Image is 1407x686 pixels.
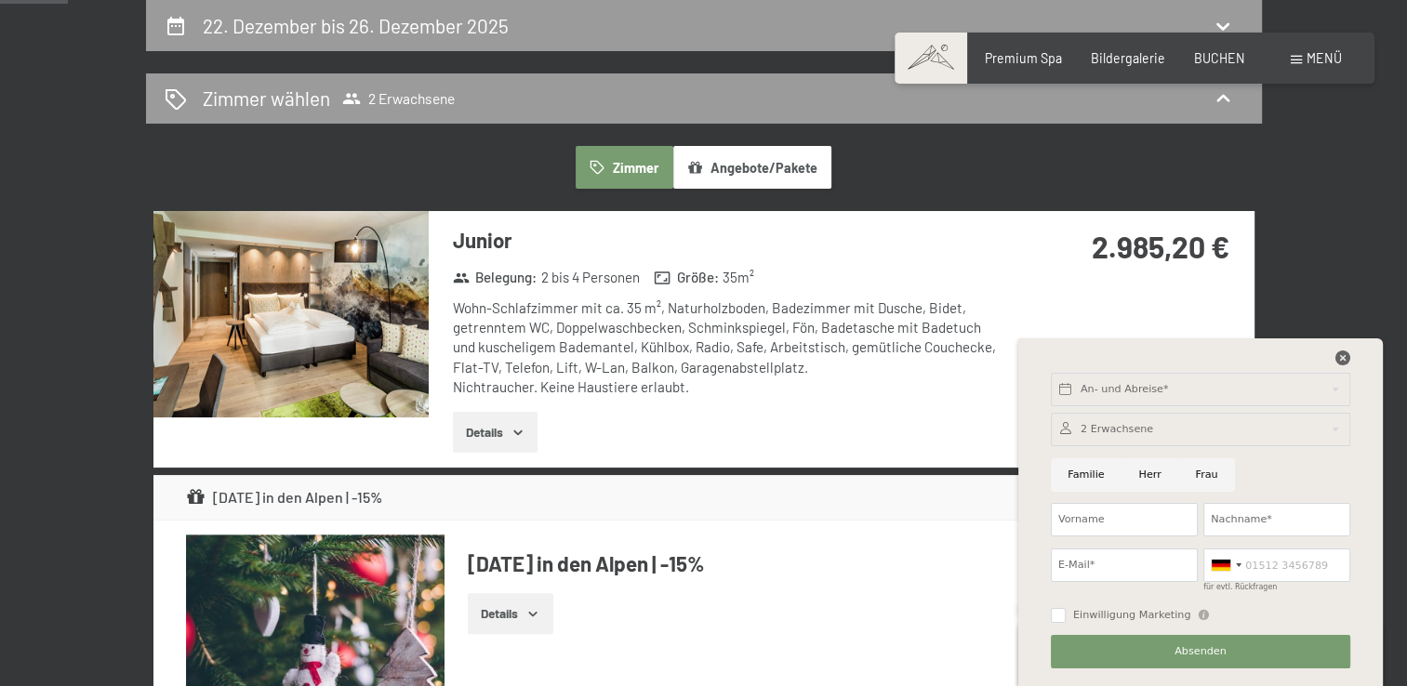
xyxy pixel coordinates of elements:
label: für evtl. Rückfragen [1203,583,1277,591]
div: Germany (Deutschland): +49 [1204,549,1247,581]
button: Details [453,412,538,453]
a: Premium Spa [985,50,1062,66]
div: [DATE] in den Alpen | -15% [186,486,382,508]
h2: 22. Dezember bis 26. Dezember 2025 [203,14,509,37]
strong: Belegung : [453,268,538,287]
div: Wohn-Schlafzimmer mit ca. 35 m², Naturholzboden, Badezimmer mit Dusche, Bidet, getrenntem WC, Dop... [453,298,1006,397]
h4: [DATE] in den Alpen | -15% [468,549,1221,578]
a: BUCHEN [1194,50,1245,66]
span: Menü [1307,50,1342,66]
h2: Zimmer wählen [203,85,330,112]
button: Details [468,593,552,634]
img: mss_renderimg.php [153,211,429,417]
button: Angebote/Pakete [673,146,831,189]
span: Absenden [1175,644,1227,659]
div: [DATE] in den Alpen | -15%2.985,20 € [153,475,1254,520]
span: Einwilligung Marketing [1073,608,1191,623]
a: Bildergalerie [1091,50,1165,66]
strong: 2.985,20 € [1092,229,1229,264]
button: Zimmer [576,146,672,189]
span: 2 Erwachsene [342,89,455,108]
strong: Größe : [654,268,719,287]
span: 35 m² [723,268,754,287]
span: 2 bis 4 Personen [541,268,640,287]
h3: Junior [453,226,1006,255]
button: Absenden [1051,635,1350,668]
input: 01512 3456789 [1203,548,1350,582]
